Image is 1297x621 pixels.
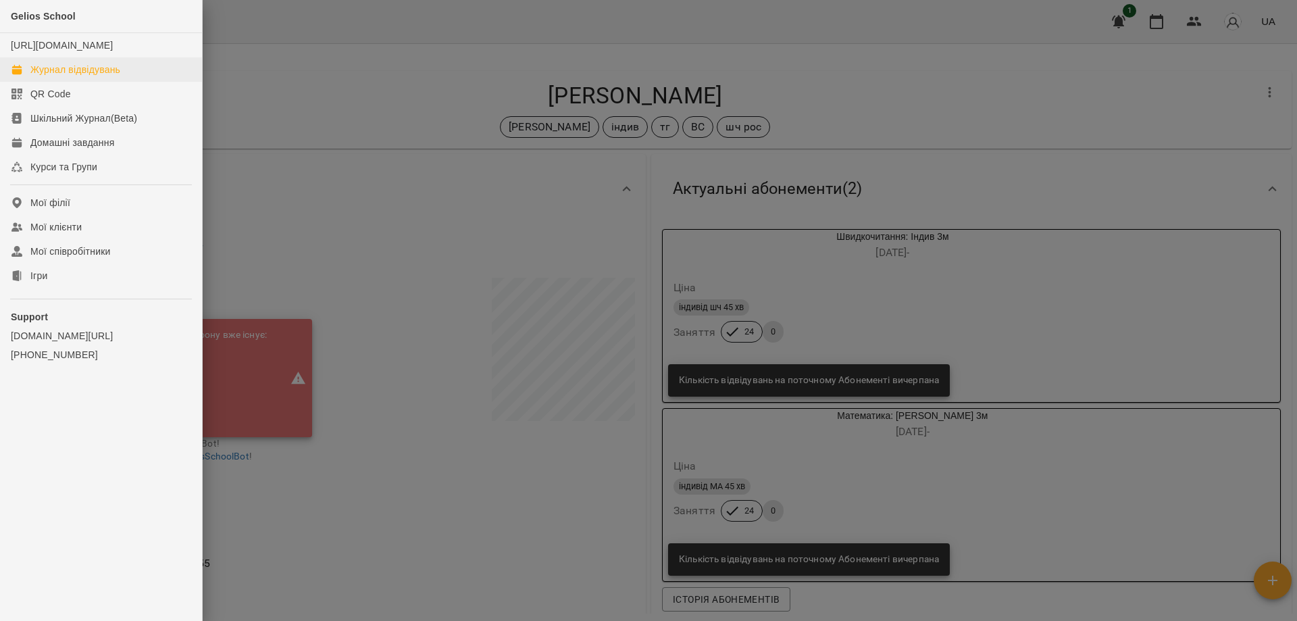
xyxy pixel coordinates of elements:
div: Мої співробітники [30,245,111,258]
a: [DOMAIN_NAME][URL] [11,329,191,343]
div: Мої філії [30,196,70,209]
div: Домашні завдання [30,136,114,149]
div: QR Code [30,87,71,101]
div: Журнал відвідувань [30,63,120,76]
div: Курси та Групи [30,160,97,174]
p: Support [11,310,191,324]
div: Ігри [30,269,47,282]
a: [URL][DOMAIN_NAME] [11,40,113,51]
span: Gelios School [11,11,76,22]
div: Мої клієнти [30,220,82,234]
a: [PHONE_NUMBER] [11,348,191,362]
div: Шкільний Журнал(Beta) [30,111,137,125]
